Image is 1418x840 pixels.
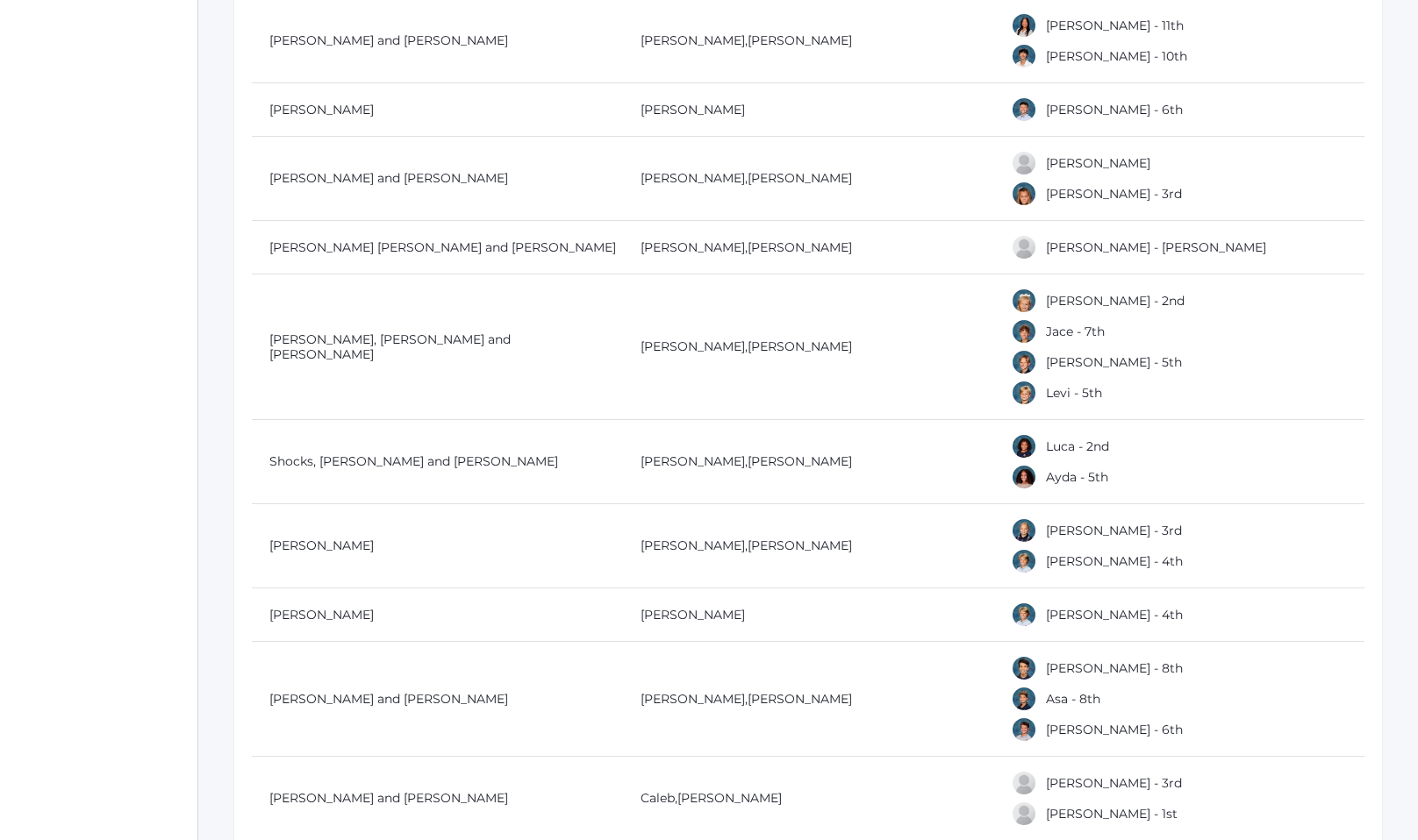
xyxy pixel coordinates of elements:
[1011,602,1037,628] div: William Sigwing
[623,274,994,420] td: ,
[1011,433,1037,459] div: Luca Shocks
[1046,806,1178,822] a: [PERSON_NAME] - 1st
[1046,293,1185,309] a: [PERSON_NAME] - 2nd
[1046,354,1182,370] a: [PERSON_NAME] - 5th
[677,790,782,806] a: [PERSON_NAME]
[1046,523,1182,538] a: [PERSON_NAME] - 3rd
[1046,385,1102,401] a: Levi - 5th
[1046,775,1182,791] a: [PERSON_NAME] - 3rd
[1046,722,1183,737] a: [PERSON_NAME] - 6th
[269,32,508,48] a: [PERSON_NAME] and [PERSON_NAME]
[623,137,994,221] td: ,
[1046,660,1183,676] a: [PERSON_NAME] - 8th
[269,453,558,469] a: Shocks, [PERSON_NAME] and [PERSON_NAME]
[269,239,616,255] a: [PERSON_NAME] [PERSON_NAME] and [PERSON_NAME]
[1011,801,1037,827] div: Oliver Smith
[1011,150,1037,176] div: Vincent Scrudato
[1011,716,1037,743] div: Jesse Simpson
[748,32,852,48] a: [PERSON_NAME]
[641,170,745,186] a: [PERSON_NAME]
[1011,318,1037,345] div: Jace Sergey
[1011,380,1037,406] div: Levi Sergey
[1011,548,1037,574] div: William Sigwing
[1046,239,1266,255] a: [PERSON_NAME] - [PERSON_NAME]
[269,170,508,186] a: [PERSON_NAME] and [PERSON_NAME]
[1011,686,1037,712] div: Asa Simpson
[1046,691,1100,707] a: Asa - 8th
[748,453,852,469] a: [PERSON_NAME]
[748,537,852,553] a: [PERSON_NAME]
[641,32,745,48] a: [PERSON_NAME]
[1046,553,1183,569] a: [PERSON_NAME] - 4th
[269,331,511,362] a: [PERSON_NAME], [PERSON_NAME] and [PERSON_NAME]
[1046,155,1150,171] a: [PERSON_NAME]
[269,691,508,707] a: [PERSON_NAME] and [PERSON_NAME]
[1011,43,1037,69] div: Ethan Scheinfarb
[623,504,994,588] td: ,
[1011,234,1037,260] div: Ian Serafini Pozzi
[748,239,852,255] a: [PERSON_NAME]
[1046,438,1109,454] a: Luca - 2nd
[1011,349,1037,375] div: Liam Sergey
[641,607,745,623] a: [PERSON_NAME]
[623,420,994,504] td: ,
[641,691,745,707] a: [PERSON_NAME]
[623,221,994,274] td: ,
[641,102,745,117] a: [PERSON_NAME]
[1011,517,1037,544] div: Olivia Sigwing
[269,790,508,806] a: [PERSON_NAME] and [PERSON_NAME]
[269,607,374,623] a: [PERSON_NAME]
[1011,464,1037,490] div: Ayda Shocks
[623,642,994,757] td: ,
[1011,288,1037,314] div: Eliana Sergey
[641,453,745,469] a: [PERSON_NAME]
[1011,12,1037,39] div: Sarah Scheinfarb
[269,537,374,553] a: [PERSON_NAME]
[1011,655,1037,681] div: Elias Simpson
[641,790,675,806] a: Caleb
[269,102,374,117] a: [PERSON_NAME]
[748,338,852,354] a: [PERSON_NAME]
[1046,18,1184,33] a: [PERSON_NAME] - 11th
[1011,181,1037,207] div: Isabella Scrudato
[748,170,852,186] a: [PERSON_NAME]
[641,239,745,255] a: [PERSON_NAME]
[641,537,745,553] a: [PERSON_NAME]
[641,338,745,354] a: [PERSON_NAME]
[1046,607,1183,623] a: [PERSON_NAME] - 4th
[748,691,852,707] a: [PERSON_NAME]
[1011,770,1037,796] div: Joel Smith
[1046,102,1183,117] a: [PERSON_NAME] - 6th
[1046,469,1108,485] a: Ayda - 5th
[1046,186,1182,202] a: [PERSON_NAME] - 3rd
[1046,324,1105,339] a: Jace - 7th
[1011,96,1037,123] div: Nolan Deeb
[1046,48,1187,64] a: [PERSON_NAME] - 10th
